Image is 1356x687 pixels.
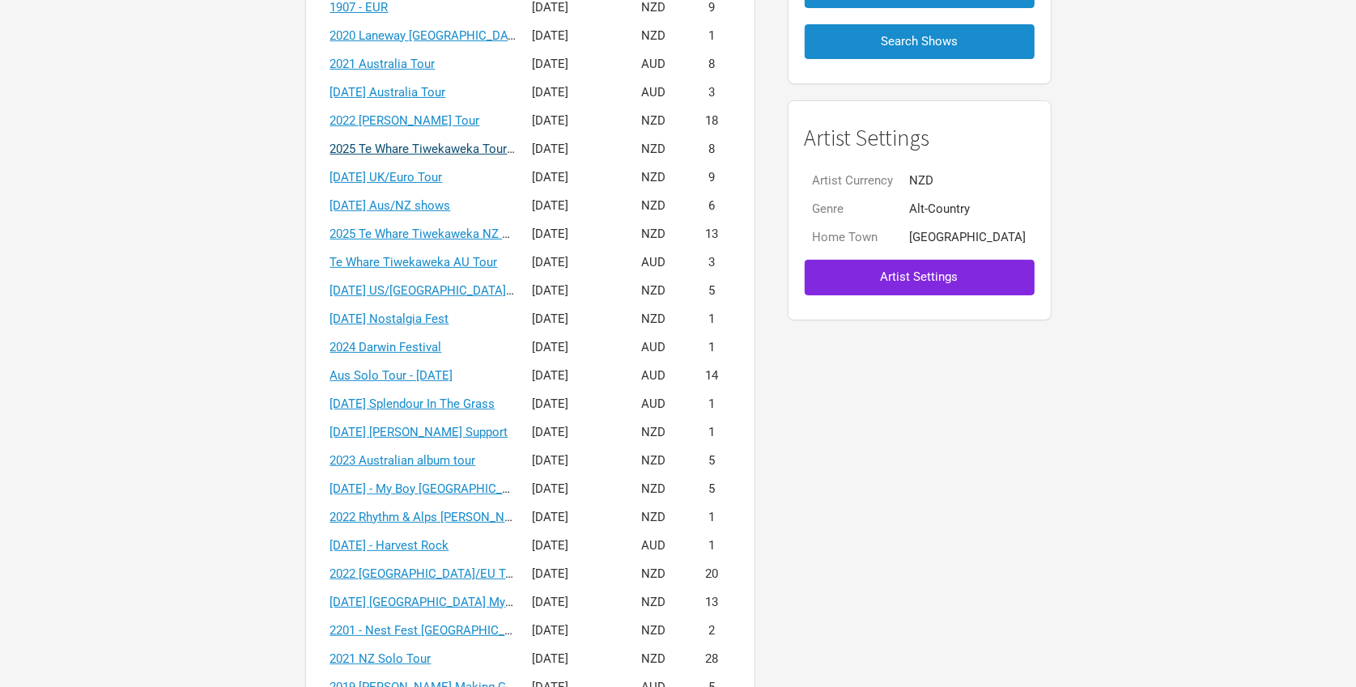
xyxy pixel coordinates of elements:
[622,447,686,475] td: NZD
[686,50,738,78] td: 8
[525,22,622,50] td: [DATE]
[525,475,622,503] td: [DATE]
[622,50,686,78] td: AUD
[525,248,622,277] td: [DATE]
[686,560,738,588] td: 20
[686,588,738,617] td: 13
[525,135,622,163] td: [DATE]
[330,453,476,468] a: 2023 Australian album tour
[622,78,686,107] td: AUD
[805,252,1035,303] a: Artist Settings
[805,260,1035,295] button: Artist Settings
[330,623,538,638] a: 2201 - Nest Fest [GEOGRAPHIC_DATA]
[330,170,443,184] a: [DATE] UK/Euro Tour
[622,475,686,503] td: NZD
[525,447,622,475] td: [DATE]
[525,50,622,78] td: [DATE]
[622,22,686,50] td: NZD
[330,368,453,383] a: Aus Solo Tour - [DATE]
[622,532,686,560] td: AUD
[330,340,442,354] a: 2024 Darwin Festival
[686,333,738,362] td: 1
[686,220,738,248] td: 13
[902,195,1035,223] td: Alt-Country
[686,22,738,50] td: 1
[330,397,495,411] a: [DATE] Splendour In The Grass
[622,192,686,220] td: NZD
[330,198,451,213] a: [DATE] Aus/NZ shows
[622,135,686,163] td: NZD
[805,24,1035,59] button: Search Shows
[805,167,902,195] td: Artist Currency
[622,305,686,333] td: NZD
[622,333,686,362] td: AUD
[525,220,622,248] td: [DATE]
[805,125,1035,151] h1: Artist Settings
[330,142,755,156] a: 2025 Te Whare Tiwekaweka Tour - [GEOGRAPHIC_DATA]/[GEOGRAPHIC_DATA]
[525,390,622,418] td: [DATE]
[686,135,738,163] td: 8
[525,532,622,560] td: [DATE]
[686,617,738,645] td: 2
[686,163,738,192] td: 9
[525,588,622,617] td: [DATE]
[805,16,1035,67] a: Search Shows
[525,503,622,532] td: [DATE]
[622,362,686,390] td: AUD
[330,85,446,100] a: [DATE] Australia Tour
[330,28,526,43] a: 2020 Laneway [GEOGRAPHIC_DATA]
[622,248,686,277] td: AUD
[902,223,1035,252] td: [GEOGRAPHIC_DATA]
[330,481,536,496] a: [DATE] - My Boy [GEOGRAPHIC_DATA]
[686,532,738,560] td: 1
[330,227,527,241] a: 2025 Te Whare Tiwekaweka NZ Tour
[622,220,686,248] td: NZD
[525,107,622,135] td: [DATE]
[330,651,431,666] a: 2021 NZ Solo Tour
[330,255,498,269] a: Te Whare Tiwekaweka AU Tour
[622,390,686,418] td: AUD
[525,277,622,305] td: [DATE]
[330,283,559,298] a: [DATE] US/[GEOGRAPHIC_DATA] solo tour
[686,305,738,333] td: 1
[330,312,449,326] a: [DATE] Nostalgia Fest
[686,277,738,305] td: 5
[686,475,738,503] td: 5
[622,560,686,588] td: NZD
[525,362,622,390] td: [DATE]
[622,277,686,305] td: NZD
[622,503,686,532] td: NZD
[686,503,738,532] td: 1
[330,113,480,128] a: 2022 [PERSON_NAME] Tour
[622,645,686,673] td: NZD
[525,645,622,673] td: [DATE]
[902,167,1035,195] td: NZD
[525,305,622,333] td: [DATE]
[622,588,686,617] td: NZD
[525,617,622,645] td: [DATE]
[525,78,622,107] td: [DATE]
[622,617,686,645] td: NZD
[525,560,622,588] td: [DATE]
[525,418,622,447] td: [DATE]
[686,390,738,418] td: 1
[686,418,738,447] td: 1
[881,34,958,49] span: Search Shows
[686,192,738,220] td: 6
[881,269,959,284] span: Artist Settings
[686,248,738,277] td: 3
[622,107,686,135] td: NZD
[686,362,738,390] td: 14
[525,333,622,362] td: [DATE]
[805,195,902,223] td: Genre
[686,107,738,135] td: 18
[686,447,738,475] td: 5
[622,418,686,447] td: NZD
[330,538,449,553] a: [DATE] - Harvest Rock
[686,78,738,107] td: 3
[805,223,902,252] td: Home Town
[330,425,508,439] a: [DATE] [PERSON_NAME] Support
[525,192,622,220] td: [DATE]
[686,645,738,673] td: 28
[330,595,557,609] a: [DATE] [GEOGRAPHIC_DATA] My Boy Tour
